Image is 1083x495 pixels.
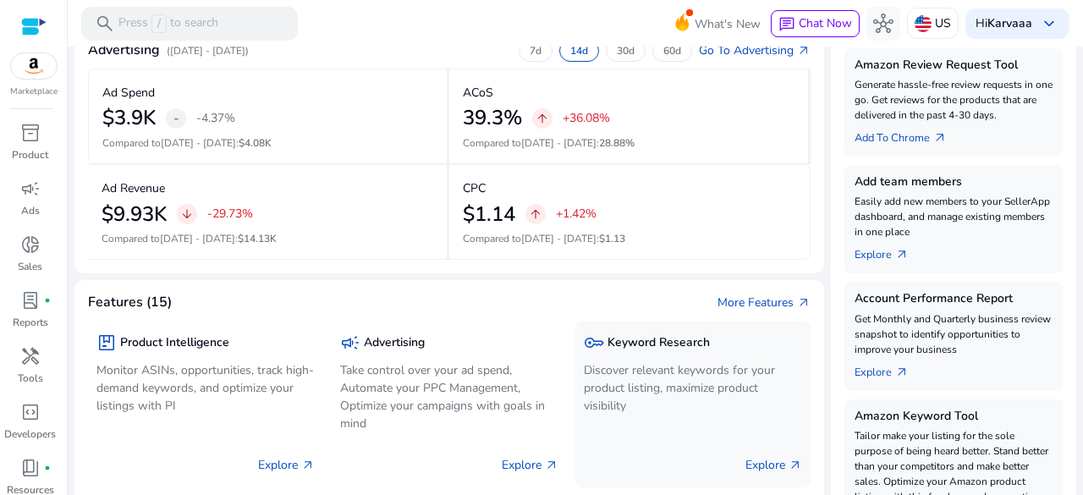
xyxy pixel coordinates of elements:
span: arrow_outward [933,131,947,145]
p: -29.73% [207,208,253,220]
h5: Advertising [364,336,425,350]
p: Ads [21,203,40,218]
p: Explore [258,456,315,474]
p: Take control over your ad spend, Automate your PPC Management, Optimize your campaigns with goals... [340,361,558,432]
span: $4.08K [239,136,272,150]
p: Ad Revenue [102,179,165,197]
span: arrow_outward [797,44,811,58]
img: amazon.svg [11,53,57,79]
p: Press to search [118,14,218,33]
p: Monitor ASINs, opportunities, track high-demand keywords, and optimize your listings with PI [96,361,315,415]
p: Generate hassle-free review requests in one go. Get reviews for the products that are delivered i... [855,77,1053,123]
span: donut_small [20,234,41,255]
h5: Account Performance Report [855,292,1053,306]
p: 14d [570,44,588,58]
span: fiber_manual_record [44,297,51,304]
h2: $1.14 [463,202,515,227]
p: +36.08% [563,113,610,124]
span: arrow_outward [301,459,315,472]
span: code_blocks [20,402,41,422]
p: Product [12,147,48,162]
p: Explore [745,456,802,474]
p: ACoS [463,84,493,102]
p: Hi [976,18,1032,30]
span: $14.13K [238,232,277,245]
h5: Product Intelligence [120,336,229,350]
h2: $9.93K [102,202,167,227]
span: search [95,14,115,34]
button: chatChat Now [771,10,860,37]
p: Reports [13,315,48,330]
span: chat [778,16,795,33]
span: arrow_outward [895,248,909,261]
p: Tools [18,371,43,386]
h4: Advertising [88,42,160,58]
h4: Features (15) [88,294,172,311]
p: 30d [617,44,635,58]
p: Sales [18,259,42,274]
span: arrow_outward [797,296,811,310]
a: Explorearrow_outward [855,239,922,263]
span: [DATE] - [DATE] [161,136,236,150]
p: Easily add new members to your SellerApp dashboard, and manage existing members in one place [855,194,1053,239]
h2: $3.9K [102,106,156,130]
p: Discover relevant keywords for your product listing, maximize product visibility [584,361,802,415]
span: hub [873,14,893,34]
p: Compared to : [463,135,794,151]
span: [DATE] - [DATE] [160,232,235,245]
p: US [935,8,951,38]
span: campaign [20,179,41,199]
p: Compared to : [102,231,433,246]
h5: Amazon Keyword Tool [855,410,1053,424]
p: Compared to : [463,231,796,246]
button: hub [866,7,900,41]
p: 60d [663,44,681,58]
h5: Keyword Research [607,336,710,350]
span: $1.13 [599,232,625,245]
span: What's New [695,9,761,39]
span: arrow_outward [545,459,558,472]
h5: Add team members [855,175,1053,190]
p: -4.37% [196,113,235,124]
h2: 39.3% [463,106,522,130]
p: Ad Spend [102,84,155,102]
a: Go To Advertisingarrow_outward [699,41,811,59]
p: Get Monthly and Quarterly business review snapshot to identify opportunities to improve your busi... [855,311,1053,357]
p: +1.42% [556,208,596,220]
a: Add To Chrome [855,123,960,146]
p: Explore [502,456,558,474]
span: / [151,14,167,33]
a: More Featuresarrow_outward [717,294,811,311]
h5: Amazon Review Request Tool [855,58,1053,73]
span: arrow_upward [536,112,549,125]
span: key [584,333,604,353]
span: arrow_outward [895,366,909,379]
p: Developers [4,426,56,442]
span: keyboard_arrow_down [1039,14,1059,34]
span: - [173,108,179,129]
span: fiber_manual_record [44,465,51,471]
a: Explorearrow_outward [855,357,922,381]
span: Chat Now [799,15,852,31]
img: us.svg [915,15,932,32]
p: Marketplace [10,85,58,98]
p: CPC [463,179,486,197]
p: ([DATE] - [DATE]) [167,43,249,58]
p: Compared to : [102,135,433,151]
span: arrow_upward [529,207,542,221]
span: package [96,333,117,353]
span: arrow_outward [789,459,802,472]
span: [DATE] - [DATE] [521,136,596,150]
span: [DATE] - [DATE] [521,232,596,245]
span: campaign [340,333,360,353]
span: arrow_downward [180,207,194,221]
span: 28.88% [599,136,635,150]
span: lab_profile [20,290,41,311]
span: handyman [20,346,41,366]
span: book_4 [20,458,41,478]
b: Karvaaa [987,15,1032,31]
p: 7d [530,44,541,58]
span: inventory_2 [20,123,41,143]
